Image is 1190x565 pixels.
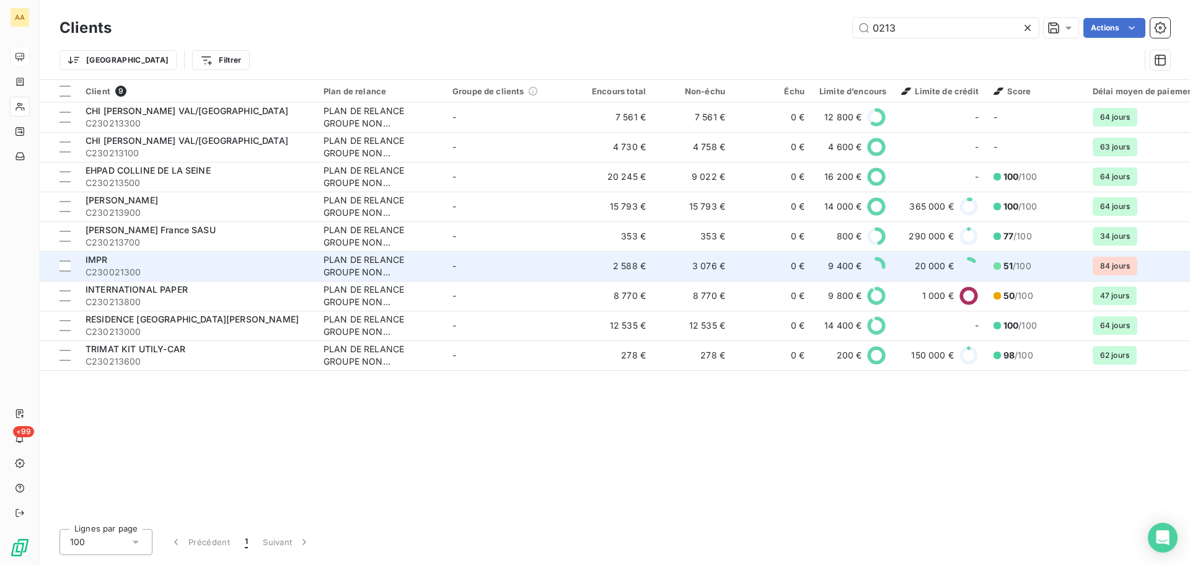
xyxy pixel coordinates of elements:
[1093,167,1137,186] span: 64 jours
[86,326,309,338] span: C230213000
[86,284,188,295] span: INTERNATIONAL PAPER
[653,281,733,311] td: 8 770 €
[574,340,653,370] td: 278 €
[86,254,108,265] span: IMPR
[86,86,110,96] span: Client
[653,192,733,221] td: 15 793 €
[324,283,438,308] div: PLAN DE RELANCE GROUPE NON AUTOMATIQUE
[828,290,862,302] span: 9 800 €
[653,162,733,192] td: 9 022 €
[994,112,997,122] span: -
[828,141,862,153] span: 4 600 €
[733,192,812,221] td: 0 €
[733,132,812,162] td: 0 €
[661,86,725,96] div: Non-échu
[824,319,862,332] span: 14 400 €
[70,536,85,548] span: 100
[1093,287,1137,305] span: 47 jours
[819,86,886,96] div: Limite d’encours
[975,111,979,123] span: -
[1003,201,1018,211] span: 100
[853,18,1039,38] input: Rechercher
[1093,227,1137,246] span: 34 jours
[733,281,812,311] td: 0 €
[86,105,288,116] span: CHI [PERSON_NAME] VAL/[GEOGRAPHIC_DATA]
[59,17,112,39] h3: Clients
[733,311,812,340] td: 0 €
[1003,290,1015,301] span: 50
[86,225,216,235] span: [PERSON_NAME] France SASU
[653,221,733,251] td: 353 €
[86,296,309,308] span: C230213800
[1003,171,1018,182] span: 100
[828,260,862,272] span: 9 400 €
[452,320,456,331] span: -
[1003,231,1013,241] span: 77
[1093,257,1137,275] span: 84 jours
[581,86,646,96] div: Encours total
[911,349,953,362] span: 150 000 €
[574,311,653,340] td: 12 535 €
[86,207,309,219] span: C230213900
[922,290,954,302] span: 1 000 €
[653,311,733,340] td: 12 535 €
[1003,260,1031,272] span: /100
[1093,108,1137,127] span: 64 jours
[86,117,309,130] span: C230213300
[86,344,185,354] span: TRIMAT KIT UTILY-CAR
[452,86,524,96] span: Groupe de clients
[1003,230,1032,242] span: /100
[909,200,953,213] span: 365 000 €
[237,529,255,555] button: 1
[245,536,248,548] span: 1
[86,195,158,205] span: [PERSON_NAME]
[653,251,733,281] td: 3 076 €
[1003,349,1033,362] span: /100
[10,7,30,27] div: AA
[13,426,34,437] span: +99
[837,230,862,242] span: 800 €
[915,260,954,272] span: 20 000 €
[574,102,653,132] td: 7 561 €
[1003,260,1013,271] span: 51
[59,50,177,70] button: [GEOGRAPHIC_DATA]
[1093,346,1137,365] span: 62 jours
[574,251,653,281] td: 2 588 €
[86,135,288,146] span: CHI [PERSON_NAME] VAL/[GEOGRAPHIC_DATA]
[733,340,812,370] td: 0 €
[837,349,862,362] span: 200 €
[733,221,812,251] td: 0 €
[86,165,211,176] span: EHPAD COLLINE DE LA SEINE
[324,86,438,96] div: Plan de relance
[1148,523,1178,553] div: Open Intercom Messenger
[452,290,456,301] span: -
[653,132,733,162] td: 4 758 €
[994,86,1031,96] span: Score
[452,260,456,271] span: -
[909,230,953,242] span: 290 000 €
[324,194,438,219] div: PLAN DE RELANCE GROUPE NON AUTOMATIQUE
[1003,200,1037,213] span: /100
[1003,320,1018,331] span: 100
[1083,18,1145,38] button: Actions
[1003,171,1037,183] span: /100
[901,86,978,96] span: Limite de crédit
[574,162,653,192] td: 20 245 €
[994,141,997,152] span: -
[115,86,126,97] span: 9
[162,529,237,555] button: Précédent
[1003,290,1033,302] span: /100
[574,221,653,251] td: 353 €
[255,529,318,555] button: Suivant
[86,266,309,278] span: C230021300
[324,164,438,189] div: PLAN DE RELANCE GROUPE NON AUTOMATIQUE
[324,135,438,159] div: PLAN DE RELANCE GROUPE NON AUTOMATIQUE
[733,251,812,281] td: 0 €
[1003,319,1037,332] span: /100
[192,50,249,70] button: Filtrer
[86,147,309,159] span: C230213100
[324,313,438,338] div: PLAN DE RELANCE GROUPE NON AUTOMATIQUE
[1093,138,1137,156] span: 63 jours
[824,111,862,123] span: 12 800 €
[740,86,804,96] div: Échu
